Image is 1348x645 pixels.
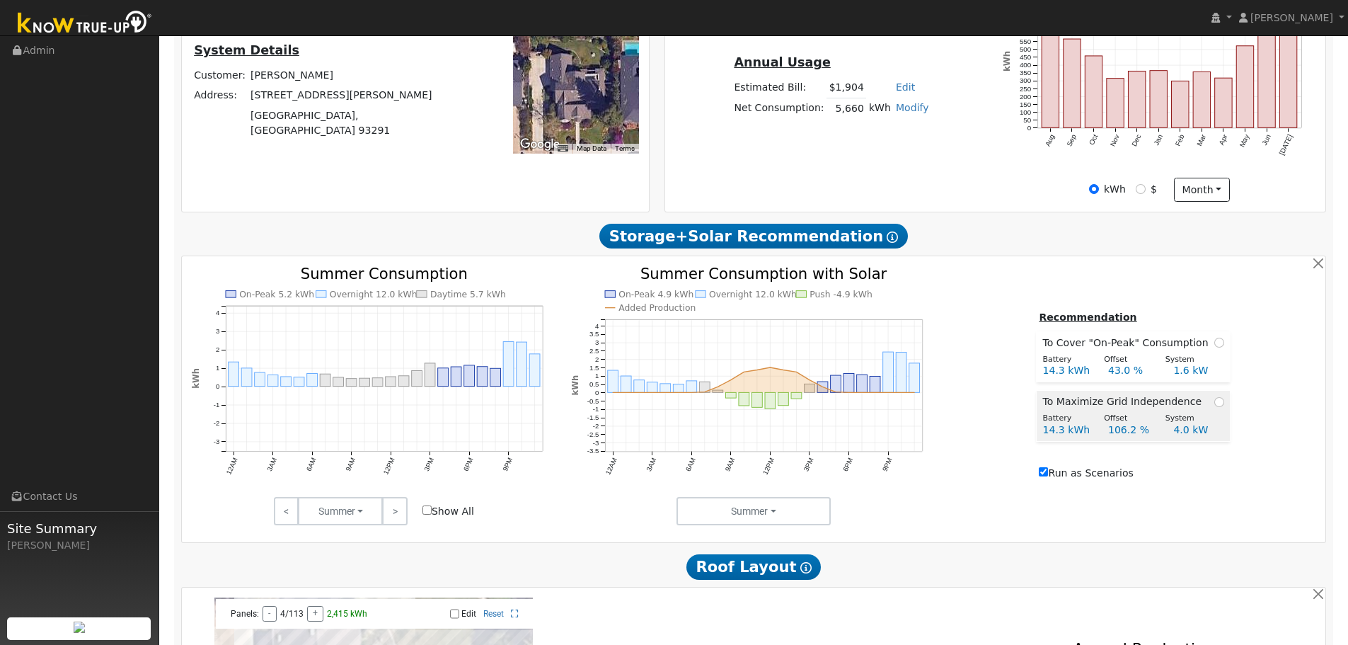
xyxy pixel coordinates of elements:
[1020,30,1032,38] text: 600
[294,377,304,386] rect: onclick=""
[756,368,759,371] circle: onclick=""
[1027,124,1032,132] text: 0
[422,456,435,472] text: 3PM
[881,456,894,472] text: 9PM
[752,392,763,407] rect: onclick=""
[769,366,772,369] circle: onclick=""
[1042,27,1059,128] rect: onclick=""
[1166,423,1231,438] div: 4.0 kW
[615,144,635,152] a: Terms
[228,362,238,386] rect: onclick=""
[802,456,815,472] text: 3PM
[713,390,723,392] rect: onclick=""
[717,385,720,388] circle: onclick=""
[1088,133,1100,147] text: Oct
[438,368,449,387] rect: onclick=""
[1158,354,1219,366] div: System
[422,506,432,515] input: Show All
[462,456,475,472] text: 6PM
[1136,184,1146,194] input: $
[558,144,568,154] button: Keyboard shortcuts
[192,66,248,86] td: Customer:
[831,375,841,392] rect: onclick=""
[192,86,248,105] td: Address:
[1035,423,1100,438] div: 14.3 kWh
[595,321,599,329] text: 4
[810,290,873,299] text: Push -4.9 kWh
[874,391,877,394] circle: onclick=""
[913,391,916,394] circle: onclick=""
[1150,71,1167,128] rect: onclick=""
[896,81,915,93] a: Edit
[274,497,299,525] a: <
[280,609,304,619] span: 4/113
[216,327,219,335] text: 3
[593,422,599,430] text: -2
[887,232,898,243] i: Show Help
[1174,178,1230,202] button: month
[674,384,684,392] rect: onclick=""
[640,265,887,282] text: Summer Consumption with Solar
[1250,12,1333,23] span: [PERSON_NAME]
[216,309,220,316] text: 4
[1020,93,1032,101] text: 200
[589,380,599,388] text: 0.5
[11,8,159,40] img: Know True-Up
[618,303,696,313] text: Added Production
[782,368,785,371] circle: onclick=""
[587,430,599,438] text: -2.5
[822,385,824,388] circle: onclick=""
[451,367,461,387] rect: onclick=""
[848,391,851,394] circle: onclick=""
[7,538,151,553] div: [PERSON_NAME]
[587,396,599,404] text: -0.5
[1039,312,1136,323] u: Recommendation
[587,413,599,421] text: -1.5
[1107,79,1124,128] rect: onclick=""
[1042,336,1214,350] span: To Cover "On-Peak" Consumption
[732,98,826,118] td: Net Consumption:
[248,86,447,105] td: [STREET_ADDRESS][PERSON_NAME]
[686,380,697,392] rect: onclick=""
[593,405,599,413] text: -1
[1174,133,1186,147] text: Feb
[595,388,599,396] text: 0
[1020,38,1032,45] text: 550
[684,456,697,472] text: 6AM
[577,144,606,154] button: Map Data
[647,382,658,392] rect: onclick=""
[346,378,357,386] rect: onclick=""
[1158,413,1219,425] div: System
[517,135,563,154] img: Google
[1089,184,1099,194] input: kWh
[320,374,330,386] rect: onclick=""
[1166,363,1231,378] div: 1.6 kW
[599,224,908,249] span: Storage+Solar Recommendation
[231,609,259,619] span: Panels:
[595,372,599,379] text: 1
[645,456,657,472] text: 3AM
[883,352,894,392] rect: onclick=""
[1215,78,1232,127] rect: onclick=""
[1035,363,1100,378] div: 14.3 kWh
[1100,423,1165,438] div: 106.2 %
[1064,39,1081,127] rect: onclick=""
[327,609,367,619] span: 2,415 kWh
[265,456,278,472] text: 3AM
[425,363,435,387] rect: onclick=""
[483,609,504,619] a: Reset
[1100,363,1165,378] div: 43.0 %
[298,497,383,525] button: Summer
[604,456,619,475] text: 12AM
[765,392,776,409] rect: onclick=""
[190,368,200,389] text: kWh
[608,370,618,392] rect: onclick=""
[330,290,417,299] text: Overnight 12.0 kWh
[254,372,265,387] rect: onclick=""
[1024,116,1032,124] text: 50
[587,447,599,455] text: -3.5
[1035,354,1097,366] div: Battery
[511,609,519,619] a: Full Screen
[900,391,903,394] circle: onclick=""
[213,401,219,409] text: -1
